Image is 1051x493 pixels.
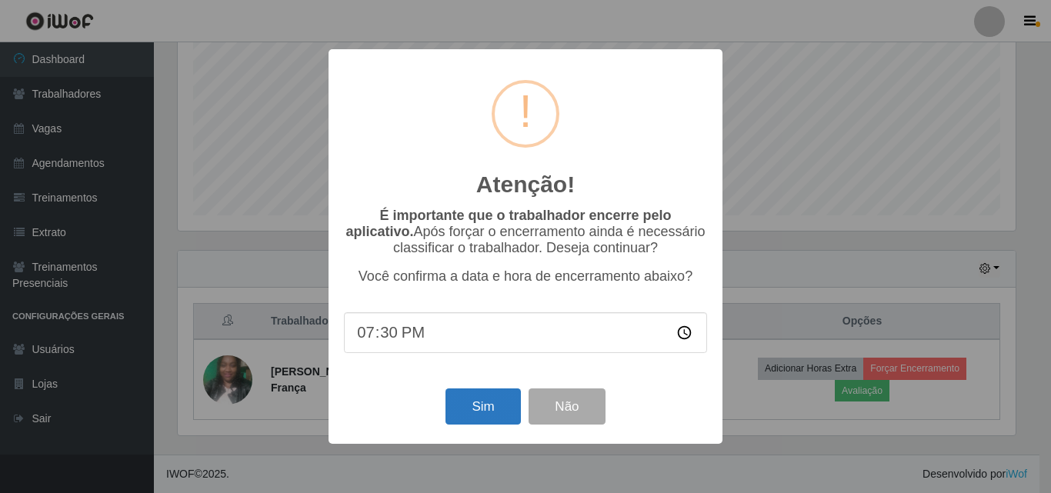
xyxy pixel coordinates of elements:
button: Não [529,388,605,425]
p: Você confirma a data e hora de encerramento abaixo? [344,268,707,285]
h2: Atenção! [476,171,575,198]
button: Sim [445,388,520,425]
b: É importante que o trabalhador encerre pelo aplicativo. [345,208,671,239]
p: Após forçar o encerramento ainda é necessário classificar o trabalhador. Deseja continuar? [344,208,707,256]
